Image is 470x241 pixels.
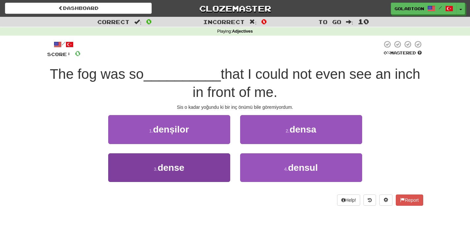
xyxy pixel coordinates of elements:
button: 1.denșilor [108,115,230,144]
span: __________ [144,66,221,82]
span: 0 % [384,50,390,55]
span: 0 [261,17,267,25]
small: 2 . [286,128,290,134]
span: denșilor [153,124,189,135]
span: Golabtoon [394,6,424,12]
span: 10 [358,17,369,25]
span: / [439,5,442,10]
div: Mastered [382,50,423,56]
div: Sis o kadar yoğundu ki bir inç önümü bile göremiyordum. [47,104,423,110]
button: 4.densul [240,153,362,182]
span: : [249,19,257,25]
span: 0 [75,49,80,57]
span: : [134,19,141,25]
span: densul [288,163,318,173]
button: Report [396,195,423,206]
div: / [47,40,80,48]
span: To go [318,18,341,25]
a: Dashboard [5,3,152,14]
small: 1 . [149,128,153,134]
span: that I could not even see an inch in front of me. [193,66,420,100]
button: 3.dense [108,153,230,182]
a: Clozemaster [162,3,308,14]
small: 4 . [284,166,288,172]
span: Correct [97,18,130,25]
small: 3 . [154,166,158,172]
button: Help! [337,195,360,206]
span: Score: [47,51,71,57]
a: Golabtoon / [391,3,457,15]
button: Round history (alt+y) [363,195,376,206]
button: 2.densa [240,115,362,144]
span: dense [158,163,184,173]
strong: Adjectives [232,29,253,34]
span: The fog was so [50,66,144,82]
span: densa [290,124,316,135]
span: 0 [146,17,152,25]
span: : [346,19,353,25]
span: Incorrect [203,18,245,25]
